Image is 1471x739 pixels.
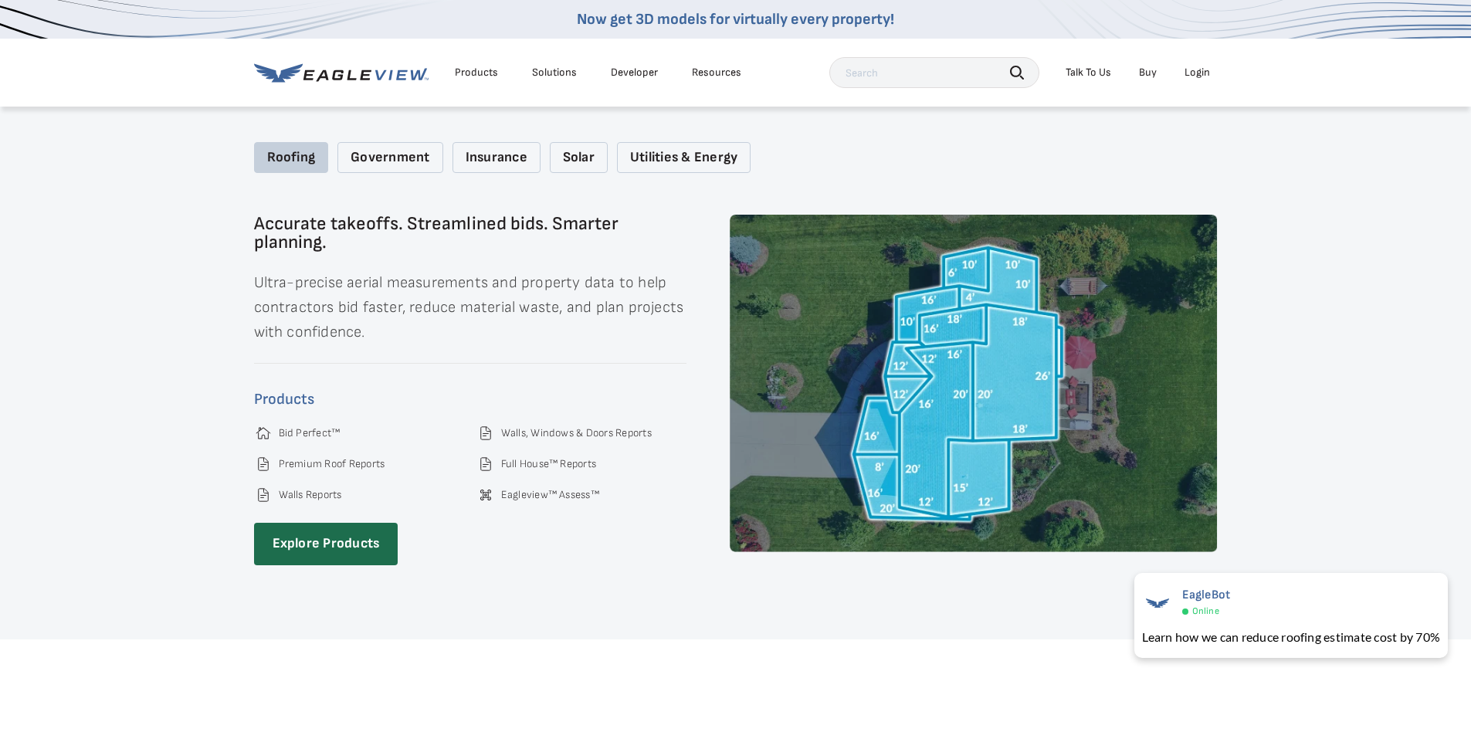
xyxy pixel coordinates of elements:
div: Products [455,66,498,80]
a: Buy [1139,66,1157,80]
div: Solar [550,142,608,174]
div: Government [337,142,442,174]
img: EagleBot [1142,588,1173,619]
span: Online [1192,605,1219,617]
a: Walls, Windows & Doors Reports [501,426,652,440]
div: Learn how we can reduce roofing estimate cost by 70% [1142,628,1440,646]
a: Premium Roof Reports [279,457,385,471]
img: File_dock_light.svg [254,486,273,504]
img: File_dock_light.svg [476,455,495,473]
img: Group-9629.svg [476,486,495,504]
h4: Products [254,387,686,412]
div: Solutions [532,66,577,80]
a: Full House™ Reports [501,457,597,471]
a: Eagleview™ Assess™ [501,488,599,502]
div: Talk To Us [1066,66,1111,80]
h3: Accurate takeoffs. Streamlined bids. Smarter planning. [254,215,686,252]
img: Group-9-1.svg [254,424,273,442]
div: Utilities & Energy [617,142,751,174]
a: Explore Products [254,523,398,565]
div: Insurance [452,142,541,174]
a: Now get 3D models for virtually every property! [577,10,894,29]
a: Developer [611,66,658,80]
div: Roofing [254,142,329,174]
div: Login [1185,66,1210,80]
p: Ultra-precise aerial measurements and property data to help contractors bid faster, reduce materi... [254,270,686,344]
input: Search [829,57,1039,88]
a: Walls Reports [279,488,342,502]
img: File_dock_light.svg [254,455,273,473]
div: Resources [692,66,741,80]
img: File_dock_light.svg [476,424,495,442]
span: EagleBot [1182,588,1231,602]
a: Bid Perfect™ [279,426,341,440]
